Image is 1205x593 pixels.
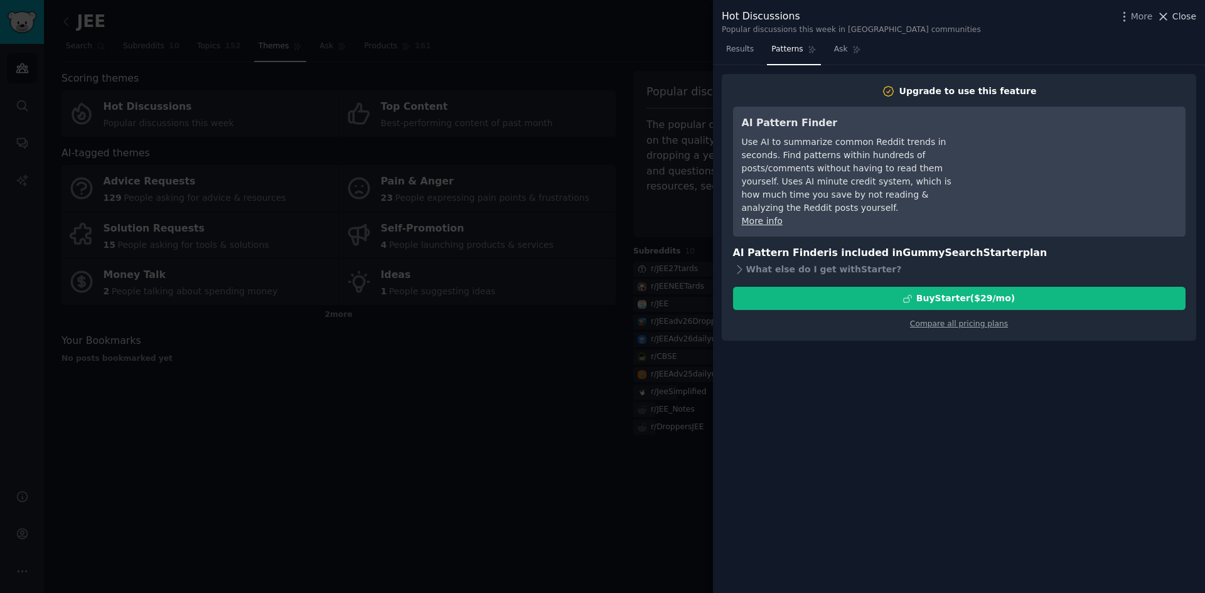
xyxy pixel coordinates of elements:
span: Ask [834,44,848,55]
a: Ask [830,40,865,65]
button: More [1118,10,1153,23]
span: Results [726,44,754,55]
button: Close [1157,10,1196,23]
div: Upgrade to use this feature [899,85,1037,98]
span: More [1131,10,1153,23]
div: Popular discussions this week in [GEOGRAPHIC_DATA] communities [722,24,981,36]
div: What else do I get with Starter ? [733,260,1186,278]
span: GummySearch Starter [902,247,1022,259]
span: Close [1172,10,1196,23]
div: Hot Discussions [722,9,981,24]
a: Patterns [767,40,820,65]
h3: AI Pattern Finder [742,115,971,131]
span: Patterns [771,44,803,55]
a: Compare all pricing plans [910,319,1008,328]
a: More info [742,216,783,226]
h3: AI Pattern Finder is included in plan [733,245,1186,261]
button: BuyStarter($29/mo) [733,287,1186,310]
div: Use AI to summarize common Reddit trends in seconds. Find patterns within hundreds of posts/comme... [742,136,971,215]
a: Results [722,40,758,65]
div: Buy Starter ($ 29 /mo ) [916,292,1015,305]
iframe: YouTube video player [988,115,1177,210]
